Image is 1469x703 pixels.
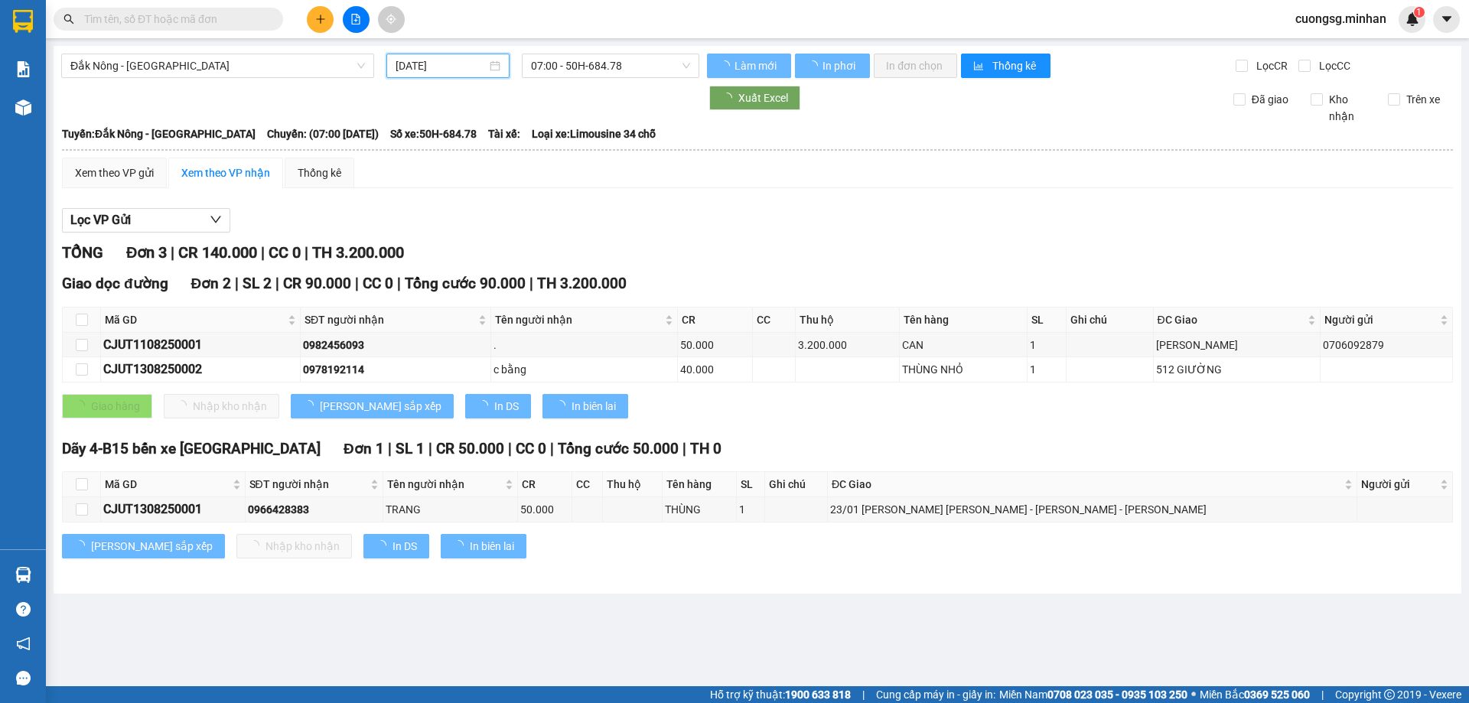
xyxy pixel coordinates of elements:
[876,686,995,703] span: Cung cấp máy in - giấy in:
[822,57,858,74] span: In phơi
[363,534,429,558] button: In DS
[680,361,750,378] div: 40.000
[191,275,232,292] span: Đơn 2
[734,57,779,74] span: Làm mới
[477,400,494,411] span: loading
[315,14,326,24] span: plus
[64,14,74,24] span: search
[436,440,504,457] span: CR 50.000
[397,275,401,292] span: |
[355,275,359,292] span: |
[453,540,470,551] span: loading
[1028,308,1067,333] th: SL
[101,333,301,357] td: CJUT1108250001
[386,14,396,24] span: aim
[1400,91,1446,108] span: Trên xe
[737,472,765,497] th: SL
[1440,12,1454,26] span: caret-down
[181,164,270,181] div: Xem theo VP nhận
[532,125,656,142] span: Loại xe: Limousine 34 chỗ
[376,540,392,551] span: loading
[70,210,131,229] span: Lọc VP Gửi
[101,497,246,522] td: CJUT1308250001
[305,311,476,328] span: SĐT người nhận
[682,440,686,457] span: |
[392,538,417,555] span: In DS
[1156,361,1318,378] div: 512 GIƯỜNG
[680,337,750,353] div: 50.000
[283,275,351,292] span: CR 90.000
[178,243,257,262] span: CR 140.000
[105,476,230,493] span: Mã GD
[101,357,301,382] td: CJUT1308250002
[973,60,986,73] span: bar-chart
[491,333,678,357] td: .
[236,534,352,558] button: Nhập kho nhận
[62,128,256,140] b: Tuyến: Đắk Nông - [GEOGRAPHIC_DATA]
[307,6,334,33] button: plus
[16,636,31,651] span: notification
[396,440,425,457] span: SL 1
[303,361,489,378] div: 0978192114
[709,86,800,110] button: Xuất Excel
[710,686,851,703] span: Hỗ trợ kỹ thuật:
[1244,688,1310,701] strong: 0369 525 060
[1323,337,1450,353] div: 0706092879
[494,398,519,415] span: In DS
[62,440,321,457] span: Dãy 4-B15 bến xe [GEOGRAPHIC_DATA]
[491,357,678,382] td: c bằng
[465,394,531,418] button: In DS
[537,275,627,292] span: TH 3.200.000
[572,472,603,497] th: CC
[520,501,569,518] div: 50.000
[663,472,737,497] th: Tên hàng
[493,337,675,353] div: .
[550,440,554,457] span: |
[243,275,272,292] span: SL 2
[830,501,1354,518] div: 23/01 [PERSON_NAME] [PERSON_NAME] - [PERSON_NAME] - [PERSON_NAME]
[1030,361,1064,378] div: 1
[1200,686,1310,703] span: Miền Bắc
[1067,308,1153,333] th: Ghi chú
[1158,311,1305,328] span: ĐC Giao
[1250,57,1290,74] span: Lọc CR
[62,275,168,292] span: Giao dọc đường
[103,500,243,519] div: CJUT1308250001
[74,540,91,551] span: loading
[441,534,526,558] button: In biên lai
[765,472,828,497] th: Ghi chú
[832,476,1341,493] span: ĐC Giao
[350,14,361,24] span: file-add
[1384,689,1395,700] span: copyright
[902,361,1024,378] div: THÙNG NHỎ
[531,54,690,77] span: 07:00 - 50H-684.78
[267,125,379,142] span: Chuyến: (07:00 [DATE])
[320,398,441,415] span: [PERSON_NAME] sắp xếp
[1433,6,1460,33] button: caret-down
[1283,9,1399,28] span: cuongsg.minhan
[719,60,732,71] span: loading
[298,164,341,181] div: Thống kê
[707,54,791,78] button: Làm mới
[62,243,103,262] span: TỔNG
[301,357,492,382] td: 0978192114
[70,54,365,77] span: Đắk Nông - Sài Gòn
[386,501,515,518] div: TRANG
[16,602,31,617] span: question-circle
[388,440,392,457] span: |
[862,686,865,703] span: |
[542,394,628,418] button: In biên lai
[1321,686,1324,703] span: |
[105,311,285,328] span: Mã GD
[738,90,788,106] span: Xuất Excel
[1246,91,1295,108] span: Đã giao
[312,243,404,262] span: TH 3.200.000
[874,54,957,78] button: In đơn chọn
[999,686,1187,703] span: Miền Nam
[291,394,454,418] button: [PERSON_NAME] sắp xếp
[171,243,174,262] span: |
[387,476,502,493] span: Tên người nhận
[84,11,265,28] input: Tìm tên, số ĐT hoặc mã đơn
[62,208,230,233] button: Lọc VP Gửi
[488,125,520,142] span: Tài xế:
